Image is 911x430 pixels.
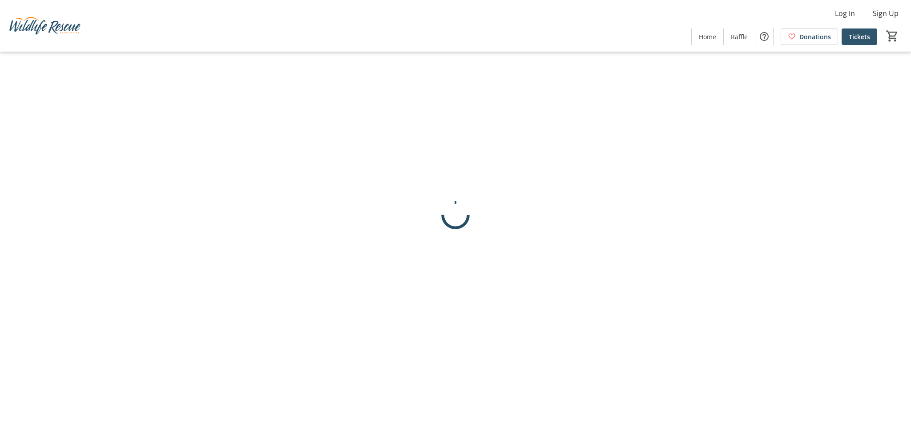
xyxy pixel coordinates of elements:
[724,28,755,45] a: Raffle
[5,4,85,48] img: Wildlife Rescue Association of British Columbia's Logo
[731,32,748,41] span: Raffle
[699,32,716,41] span: Home
[828,6,862,20] button: Log In
[692,28,723,45] a: Home
[849,32,870,41] span: Tickets
[873,8,899,19] span: Sign Up
[842,28,877,45] a: Tickets
[799,32,831,41] span: Donations
[755,28,773,45] button: Help
[866,6,906,20] button: Sign Up
[884,28,900,44] button: Cart
[835,8,855,19] span: Log In
[781,28,838,45] a: Donations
